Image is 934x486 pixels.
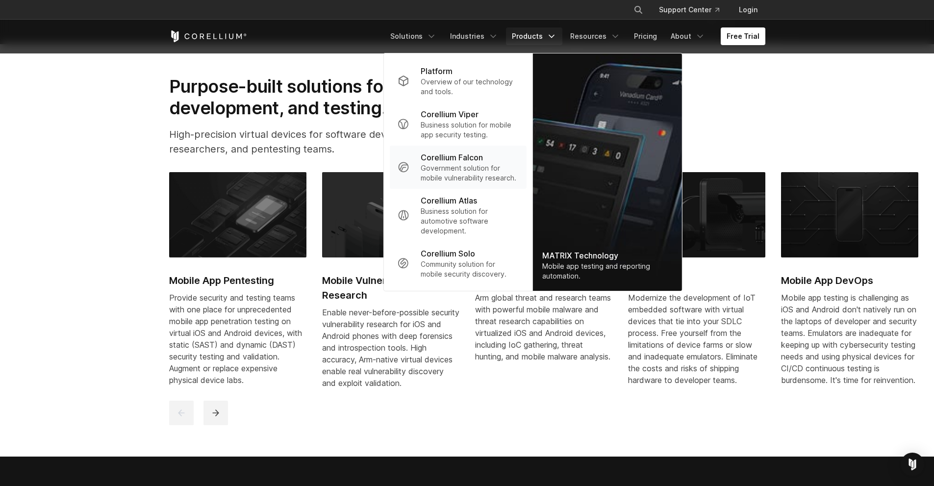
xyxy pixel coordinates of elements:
[651,1,727,19] a: Support Center
[781,172,918,257] img: Mobile App DevOps
[169,273,306,288] h2: Mobile App Pentesting
[781,273,918,288] h2: Mobile App DevOps
[169,401,194,425] button: previous
[322,172,459,257] img: Mobile Vulnerability Research
[322,307,459,389] div: Enable never-before-possible security vulnerability research for iOS and Android phones with deep...
[781,292,918,386] div: Mobile app testing is challenging as iOS and Android don't natively run on the laptops of develop...
[506,27,562,45] a: Products
[628,273,765,288] h2: IoT DevOps
[169,127,504,156] p: High-precision virtual devices for software developers, security researchers, and pentesting teams.
[384,27,765,45] div: Navigation Menu
[665,27,711,45] a: About
[322,273,459,303] h2: Mobile Vulnerability Research
[444,27,504,45] a: Industries
[169,30,247,42] a: Corellium Home
[389,102,526,146] a: Corellium Viper Business solution for mobile app security testing.
[532,53,682,291] a: MATRIX Technology Mobile app testing and reporting automation.
[389,189,526,242] a: Corellium Atlas Business solution for automotive software development.
[628,292,765,386] div: Modernize the development of IoT embedded software with virtual devices that tie into your SDLC p...
[421,77,518,97] p: Overview of our technology and tools.
[421,248,475,259] p: Corellium Solo
[421,163,518,183] p: Government solution for mobile vulnerability research.
[421,206,518,236] p: Business solution for automotive software development.
[721,27,765,45] a: Free Trial
[628,172,765,398] a: IoT DevOps IoT DevOps Modernize the development of IoT embedded software with virtual devices tha...
[421,120,518,140] p: Business solution for mobile app security testing.
[384,27,442,45] a: Solutions
[622,1,765,19] div: Navigation Menu
[731,1,765,19] a: Login
[421,152,483,163] p: Corellium Falcon
[542,261,672,281] div: Mobile app testing and reporting automation.
[421,108,479,120] p: Corellium Viper
[169,292,306,386] div: Provide security and testing teams with one place for unprecedented mobile app penetration testin...
[169,172,306,257] img: Mobile App Pentesting
[901,453,924,476] div: Open Intercom Messenger
[389,242,526,285] a: Corellium Solo Community solution for mobile security discovery.
[389,146,526,189] a: Corellium Falcon Government solution for mobile vulnerability research.
[475,292,612,362] div: Arm global threat and research teams with powerful mobile malware and threat research capabilitie...
[421,259,518,279] p: Community solution for mobile security discovery.
[630,1,647,19] button: Search
[421,195,477,206] p: Corellium Atlas
[532,53,682,291] img: Matrix_WebNav_1x
[203,401,228,425] button: next
[169,172,306,398] a: Mobile App Pentesting Mobile App Pentesting Provide security and testing teams with one place for...
[389,59,526,102] a: Platform Overview of our technology and tools.
[542,250,672,261] div: MATRIX Technology
[564,27,626,45] a: Resources
[322,172,459,401] a: Mobile Vulnerability Research Mobile Vulnerability Research Enable never-before-possible security...
[421,65,453,77] p: Platform
[628,27,663,45] a: Pricing
[628,172,765,257] img: IoT DevOps
[169,76,504,119] h2: Purpose-built solutions for research, development, and testing.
